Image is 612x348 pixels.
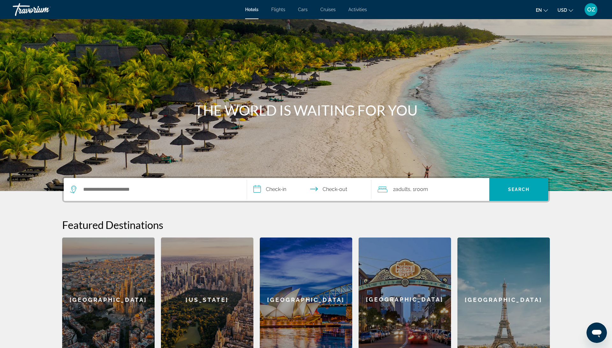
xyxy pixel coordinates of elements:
a: Cars [298,7,308,12]
a: Travorium [13,1,76,18]
a: Cruises [320,7,336,12]
span: Search [508,187,530,192]
button: User Menu [583,3,599,16]
button: Change language [536,5,548,15]
span: 2 [393,185,410,194]
button: Change currency [557,5,573,15]
span: OZ [587,6,595,13]
h1: THE WORLD IS WAITING FOR YOU [186,102,426,118]
a: Flights [271,7,285,12]
button: Search [489,178,548,201]
a: Hotels [245,7,259,12]
span: Adults [396,186,410,192]
button: Select check in and out date [247,178,371,201]
span: , 1 [410,185,428,194]
iframe: Button to launch messaging window [586,323,607,343]
span: en [536,8,542,13]
span: Room [415,186,428,192]
button: Travelers: 2 adults, 0 children [371,178,489,201]
span: USD [557,8,567,13]
h2: Featured Destinations [62,218,550,231]
div: Search widget [64,178,548,201]
input: Search hotel destination [83,185,237,194]
a: Activities [348,7,367,12]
